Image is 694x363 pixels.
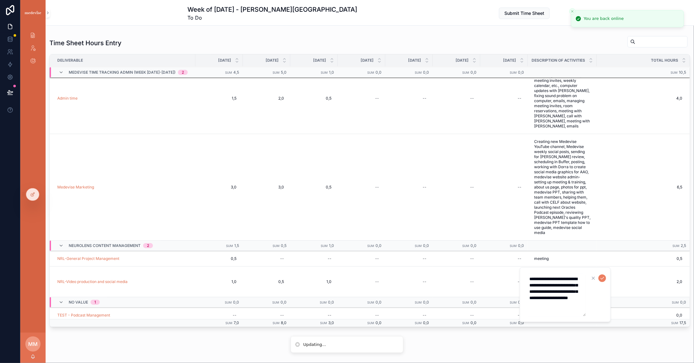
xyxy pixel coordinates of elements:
[49,39,122,47] h1: Time Sheet Hours Entry
[225,321,232,325] small: Sum
[367,244,374,248] small: Sum
[470,96,474,101] div: --
[329,70,334,75] span: 1,0
[328,320,334,325] span: 3,0
[375,185,379,190] div: --
[415,244,422,248] small: Sum
[518,279,521,284] div: --
[470,279,474,284] div: --
[280,313,284,318] div: --
[202,279,237,284] span: 1,0
[249,185,284,190] span: 3,0
[329,243,334,248] span: 1,0
[671,321,678,325] small: Sum
[415,71,422,74] small: Sum
[147,243,149,248] div: 2
[367,321,374,325] small: Sum
[328,313,331,318] div: --
[671,71,678,74] small: Sum
[415,301,422,304] small: Sum
[462,71,469,74] small: Sum
[69,243,141,248] span: Neurolens Content Management
[423,243,429,248] span: 0,0
[69,70,175,75] span: Medevise Time Tracking ADMIN (week [DATE]-[DATE])
[518,320,524,325] span: 0,0
[470,313,474,318] div: --
[20,25,46,75] div: scrollable content
[313,58,326,63] span: [DATE]
[281,70,287,75] span: 5,0
[408,58,421,63] span: [DATE]
[233,300,239,305] span: 0,0
[321,71,328,74] small: Sum
[182,70,184,75] div: 2
[470,243,476,248] span: 0,0
[202,185,237,190] span: 3,0
[367,301,374,304] small: Sum
[470,256,474,261] div: --
[94,300,96,305] div: 1
[375,70,382,75] span: 0,0
[320,301,327,304] small: Sum
[470,320,476,325] span: 0,0
[597,256,682,261] span: 0,5
[249,96,284,101] span: 2,0
[57,58,83,63] span: Deliverable
[187,14,357,22] span: To Do
[423,320,429,325] span: 0,0
[423,279,426,284] div: --
[28,340,38,348] span: MM
[234,320,239,325] span: 7,0
[518,300,524,305] span: 0,0
[518,243,524,248] span: 0,0
[680,300,686,305] span: 0,0
[321,244,328,248] small: Sum
[234,243,239,248] span: 1,5
[297,279,331,284] span: 1,0
[375,279,379,284] div: --
[273,71,280,74] small: Sum
[57,256,119,261] span: NRL-General Project Management
[423,96,426,101] div: --
[470,300,476,305] span: 0,0
[569,8,576,15] button: Close toast
[375,256,379,261] div: --
[534,139,590,235] span: Creating new Medevise YouTube channel, Medevise weekly social posts, sending for [PERSON_NAME] re...
[534,68,590,129] span: teaching Dorra how to do something on PPT. Emails, meeting invites, weekly calendar, etc., comput...
[504,10,544,16] span: Submit Time Sheet
[534,256,549,261] span: meeting
[597,279,682,284] span: 2,0
[361,58,374,63] span: [DATE]
[57,185,94,190] a: Medevise Marketing
[233,70,239,75] span: 4,5
[375,320,382,325] span: 0,0
[218,58,231,63] span: [DATE]
[423,185,426,190] div: --
[303,341,326,348] div: Updating...
[375,243,382,248] span: 0,0
[518,70,524,75] span: 0,0
[499,8,550,19] button: Submit Time Sheet
[462,301,469,304] small: Sum
[584,15,624,22] div: You are back online
[281,320,287,325] span: 8,0
[672,244,679,248] small: Sum
[57,313,110,318] a: TEST - Podcast Management
[202,96,237,101] span: 1,5
[651,58,678,63] span: Total Hours
[597,185,682,190] span: 6,5
[202,256,237,261] span: 0,5
[518,313,521,318] div: --
[225,301,232,304] small: Sum
[297,185,331,190] span: 0,5
[470,70,476,75] span: 0,0
[597,313,682,318] span: 0,0
[415,321,422,325] small: Sum
[367,71,374,74] small: Sum
[423,300,429,305] span: 0,0
[273,244,280,248] small: Sum
[510,301,517,304] small: Sum
[510,244,517,248] small: Sum
[24,10,42,15] img: App logo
